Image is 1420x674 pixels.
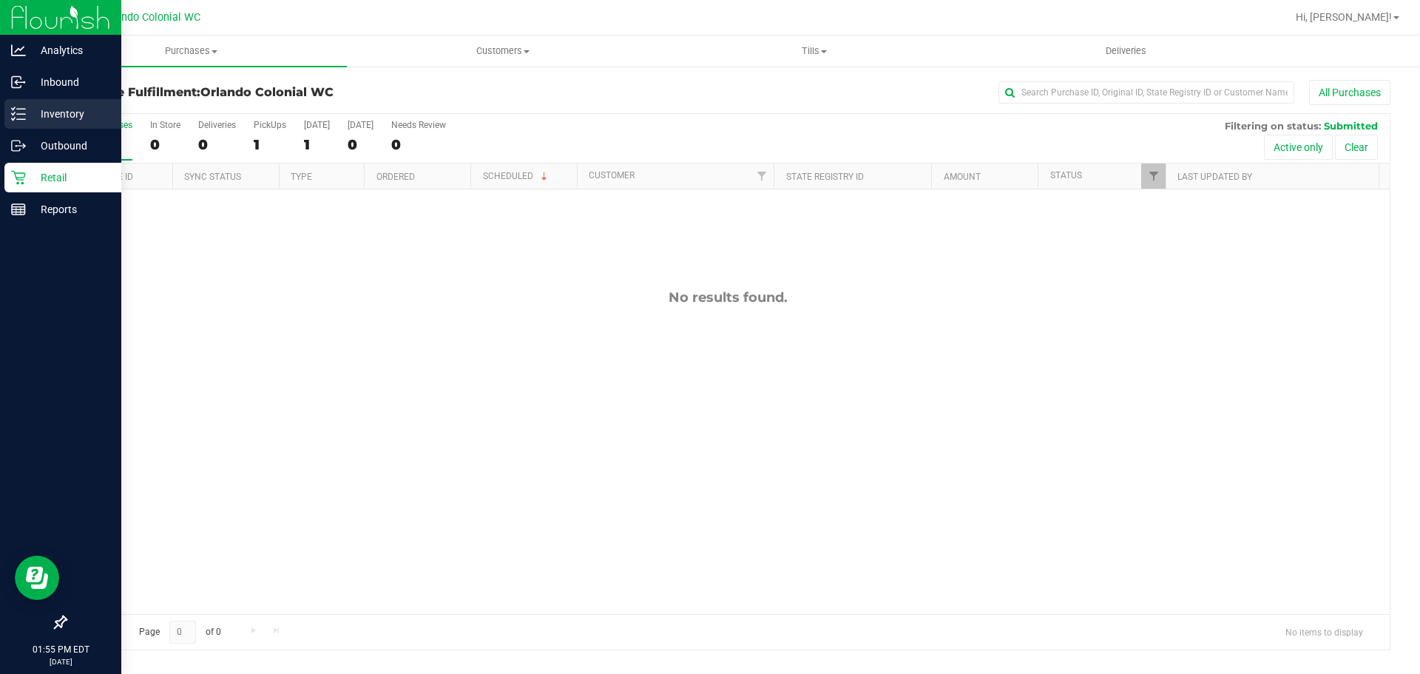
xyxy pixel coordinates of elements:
[347,36,658,67] a: Customers
[998,81,1294,104] input: Search Purchase ID, Original ID, State Registry ID or Customer Name...
[26,41,115,59] p: Analytics
[150,136,180,153] div: 0
[1274,621,1375,643] span: No items to display
[589,170,635,181] a: Customer
[376,172,415,182] a: Ordered
[26,73,115,91] p: Inbound
[944,172,981,182] a: Amount
[304,120,330,130] div: [DATE]
[1225,120,1321,132] span: Filtering on status:
[659,44,969,58] span: Tills
[749,164,774,189] a: Filter
[65,86,507,99] h3: Purchase Fulfillment:
[291,172,312,182] a: Type
[200,85,334,99] span: Orlando Colonial WC
[658,36,970,67] a: Tills
[26,137,115,155] p: Outbound
[150,120,180,130] div: In Store
[1309,80,1390,105] button: All Purchases
[7,656,115,667] p: [DATE]
[970,36,1282,67] a: Deliveries
[184,172,241,182] a: Sync Status
[348,136,373,153] div: 0
[11,107,26,121] inline-svg: Inventory
[101,11,200,24] span: Orlando Colonial WC
[11,170,26,185] inline-svg: Retail
[1296,11,1392,23] span: Hi, [PERSON_NAME]!
[26,105,115,123] p: Inventory
[15,556,59,600] iframe: Resource center
[198,136,236,153] div: 0
[26,169,115,186] p: Retail
[348,120,373,130] div: [DATE]
[254,120,286,130] div: PickUps
[483,171,550,181] a: Scheduled
[1086,44,1166,58] span: Deliveries
[348,44,657,58] span: Customers
[391,120,446,130] div: Needs Review
[126,621,233,644] span: Page of 0
[1050,170,1082,181] a: Status
[26,200,115,218] p: Reports
[391,136,446,153] div: 0
[11,43,26,58] inline-svg: Analytics
[1324,120,1378,132] span: Submitted
[35,36,347,67] a: Purchases
[786,172,864,182] a: State Registry ID
[198,120,236,130] div: Deliveries
[1335,135,1378,160] button: Clear
[254,136,286,153] div: 1
[35,44,347,58] span: Purchases
[11,75,26,90] inline-svg: Inbound
[66,289,1390,306] div: No results found.
[1141,164,1166,189] a: Filter
[11,202,26,217] inline-svg: Reports
[1177,172,1252,182] a: Last Updated By
[304,136,330,153] div: 1
[1264,135,1333,160] button: Active only
[11,138,26,153] inline-svg: Outbound
[7,643,115,656] p: 01:55 PM EDT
